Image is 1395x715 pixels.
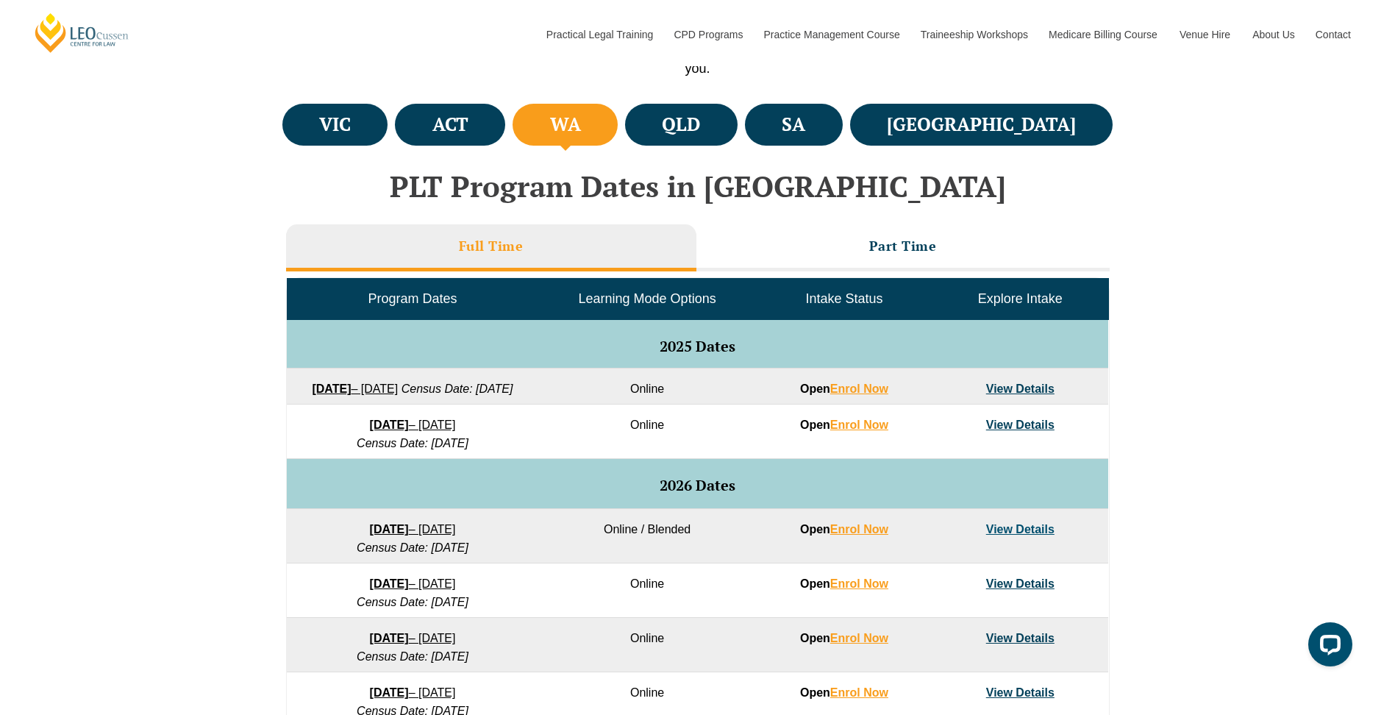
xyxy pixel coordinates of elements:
a: Enrol Now [830,419,888,431]
span: Program Dates [368,291,457,306]
strong: [DATE] [370,523,409,536]
a: [DATE]– [DATE] [312,383,398,395]
span: Learning Mode Options [579,291,716,306]
strong: [DATE] [370,577,409,590]
a: Enrol Now [830,523,888,536]
a: Traineeship Workshops [910,3,1038,66]
a: Enrol Now [830,686,888,699]
strong: Open [800,686,888,699]
h4: [GEOGRAPHIC_DATA] [887,113,1076,137]
a: [DATE]– [DATE] [370,523,456,536]
a: Practical Legal Training [535,3,663,66]
a: View Details [986,523,1055,536]
a: View Details [986,577,1055,590]
strong: [DATE] [312,383,351,395]
a: Venue Hire [1169,3,1241,66]
em: Census Date: [DATE] [357,650,468,663]
strong: [DATE] [370,686,409,699]
strong: Open [800,577,888,590]
h4: VIC [319,113,351,137]
a: Practice Management Course [753,3,910,66]
strong: [DATE] [370,632,409,644]
span: 2025 Dates [660,336,735,356]
a: View Details [986,686,1055,699]
a: About Us [1241,3,1305,66]
em: Census Date: [DATE] [357,596,468,608]
a: Contact [1305,3,1362,66]
a: View Details [986,383,1055,395]
a: Enrol Now [830,632,888,644]
td: Online [538,563,756,618]
h4: QLD [662,113,700,137]
h3: Full Time [459,238,524,255]
a: View Details [986,419,1055,431]
a: Enrol Now [830,577,888,590]
a: [DATE]– [DATE] [370,632,456,644]
a: View Details [986,632,1055,644]
iframe: LiveChat chat widget [1296,616,1358,678]
em: Census Date: [DATE] [357,541,468,554]
h4: WA [550,113,581,137]
em: Census Date: [DATE] [357,437,468,449]
em: Census Date: [DATE] [402,383,513,395]
strong: [DATE] [370,419,409,431]
span: 2026 Dates [660,475,735,495]
strong: Open [800,383,888,395]
a: [DATE]– [DATE] [370,419,456,431]
td: Online [538,618,756,672]
h4: SA [782,113,805,137]
span: Explore Intake [978,291,1063,306]
a: Enrol Now [830,383,888,395]
strong: Open [800,632,888,644]
strong: Open [800,523,888,536]
a: CPD Programs [663,3,752,66]
a: Medicare Billing Course [1038,3,1169,66]
strong: Open [800,419,888,431]
h2: PLT Program Dates in [GEOGRAPHIC_DATA] [279,170,1117,202]
h4: ACT [432,113,468,137]
a: [DATE]– [DATE] [370,577,456,590]
td: Online / Blended [538,509,756,563]
h3: Part Time [869,238,937,255]
a: [PERSON_NAME] Centre for Law [33,12,131,54]
span: Intake Status [805,291,882,306]
a: [DATE]– [DATE] [370,686,456,699]
td: Online [538,369,756,405]
td: Online [538,405,756,459]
